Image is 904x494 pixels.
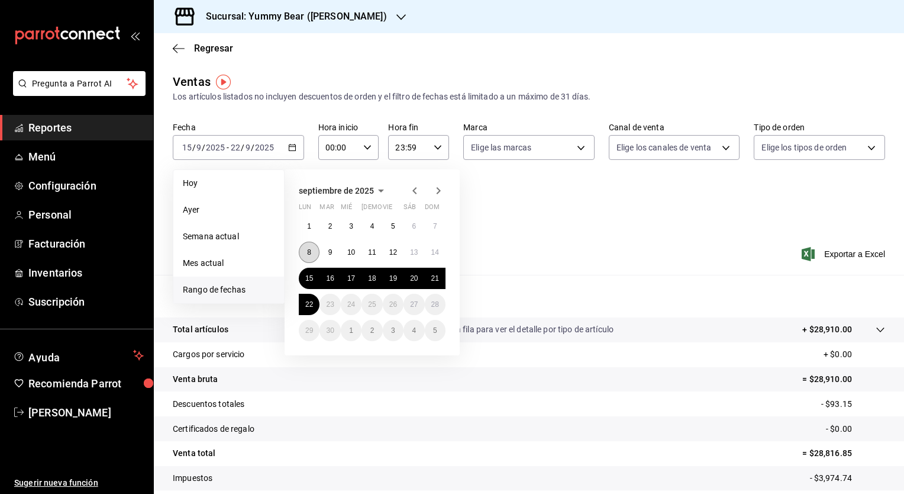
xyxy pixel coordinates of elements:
button: 24 de septiembre de 2025 [341,294,361,315]
abbr: 14 de septiembre de 2025 [431,248,439,256]
abbr: sábado [403,203,416,216]
abbr: 13 de septiembre de 2025 [410,248,418,256]
span: / [192,143,196,152]
button: 23 de septiembre de 2025 [319,294,340,315]
p: Venta total [173,447,215,460]
p: Total artículos [173,323,228,336]
abbr: 16 de septiembre de 2025 [326,274,334,283]
button: 4 de octubre de 2025 [403,320,424,341]
span: Mes actual [183,257,275,270]
span: / [241,143,244,152]
abbr: 3 de septiembre de 2025 [349,222,353,230]
button: 29 de septiembre de 2025 [299,320,319,341]
button: 1 de septiembre de 2025 [299,216,319,237]
p: - $3,974.74 [810,472,885,485]
abbr: 6 de septiembre de 2025 [412,222,416,230]
abbr: 25 de septiembre de 2025 [368,300,376,309]
span: Ayer [183,204,275,216]
abbr: 1 de octubre de 2025 [349,326,353,335]
abbr: martes [319,203,334,216]
button: 11 de septiembre de 2025 [361,242,382,263]
span: Ayuda [28,348,128,363]
abbr: 18 de septiembre de 2025 [368,274,376,283]
p: Impuestos [173,472,212,485]
span: Reportes [28,120,144,136]
span: Hoy [183,177,275,190]
span: Personal [28,207,144,223]
abbr: 20 de septiembre de 2025 [410,274,418,283]
button: 3 de septiembre de 2025 [341,216,361,237]
label: Canal de venta [609,123,740,131]
abbr: 21 de septiembre de 2025 [431,274,439,283]
button: 9 de septiembre de 2025 [319,242,340,263]
span: - [227,143,229,152]
button: 21 de septiembre de 2025 [425,268,445,289]
img: Tooltip marker [216,75,231,89]
abbr: 2 de septiembre de 2025 [328,222,332,230]
input: ---- [254,143,275,152]
p: + $0.00 [824,348,885,361]
input: -- [245,143,251,152]
div: Ventas [173,73,211,91]
input: ---- [205,143,225,152]
p: Cargos por servicio [173,348,245,361]
label: Fecha [173,123,304,131]
button: 16 de septiembre de 2025 [319,268,340,289]
button: 18 de septiembre de 2025 [361,268,382,289]
a: Pregunta a Parrot AI [8,86,146,98]
button: 30 de septiembre de 2025 [319,320,340,341]
button: 14 de septiembre de 2025 [425,242,445,263]
abbr: 5 de octubre de 2025 [433,326,437,335]
p: - $0.00 [826,423,885,435]
span: [PERSON_NAME] [28,405,144,421]
span: / [251,143,254,152]
abbr: 2 de octubre de 2025 [370,326,374,335]
abbr: lunes [299,203,311,216]
span: septiembre de 2025 [299,186,374,195]
abbr: 3 de octubre de 2025 [391,326,395,335]
abbr: 15 de septiembre de 2025 [305,274,313,283]
button: 12 de septiembre de 2025 [383,242,403,263]
button: 17 de septiembre de 2025 [341,268,361,289]
input: -- [182,143,192,152]
button: 10 de septiembre de 2025 [341,242,361,263]
p: - $93.15 [821,398,885,410]
button: 5 de octubre de 2025 [425,320,445,341]
p: Resumen [173,289,885,303]
abbr: 8 de septiembre de 2025 [307,248,311,256]
abbr: 26 de septiembre de 2025 [389,300,397,309]
abbr: 17 de septiembre de 2025 [347,274,355,283]
abbr: miércoles [341,203,352,216]
p: Da clic en la fila para ver el detalle por tipo de artículo [417,323,614,336]
abbr: jueves [361,203,431,216]
abbr: 28 de septiembre de 2025 [431,300,439,309]
button: 19 de septiembre de 2025 [383,268,403,289]
input: -- [230,143,241,152]
h3: Sucursal: Yummy Bear ([PERSON_NAME]) [196,9,387,24]
p: + $28,910.00 [802,323,852,336]
span: Suscripción [28,294,144,310]
span: Semana actual [183,230,275,243]
span: Inventarios [28,265,144,281]
span: Facturación [28,236,144,252]
button: open_drawer_menu [130,31,140,40]
label: Hora fin [388,123,449,131]
abbr: 19 de septiembre de 2025 [389,274,397,283]
button: 26 de septiembre de 2025 [383,294,403,315]
input: -- [196,143,202,152]
button: Exportar a Excel [804,247,885,261]
span: Elige las marcas [471,142,531,153]
button: 2 de septiembre de 2025 [319,216,340,237]
button: 13 de septiembre de 2025 [403,242,424,263]
span: Regresar [194,43,233,54]
p: Descuentos totales [173,398,244,410]
span: Menú [28,149,144,165]
button: Pregunta a Parrot AI [13,71,146,96]
span: / [202,143,205,152]
abbr: 29 de septiembre de 2025 [305,326,313,335]
button: 25 de septiembre de 2025 [361,294,382,315]
button: 3 de octubre de 2025 [383,320,403,341]
button: 5 de septiembre de 2025 [383,216,403,237]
